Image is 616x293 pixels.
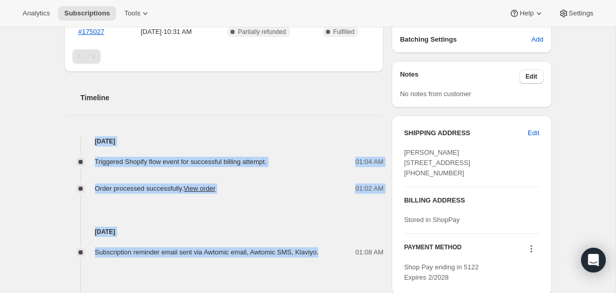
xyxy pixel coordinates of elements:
span: [PERSON_NAME] [STREET_ADDRESS] [PHONE_NUMBER] [404,149,470,177]
span: Edit [526,72,537,81]
span: Shop Pay ending in 5122 Expires 2/2028 [404,263,478,281]
span: [DATE] · 10:31 AM [127,27,205,37]
span: Subscription reminder email sent via Awtomic email, Awtomic SMS, Klaviyo. [95,248,319,256]
span: 01:04 AM [355,157,383,167]
button: Add [525,31,549,48]
a: View order [184,185,216,192]
h3: Notes [400,69,519,84]
h6: Batching Settings [400,34,531,45]
h4: [DATE] [64,227,384,237]
div: Open Intercom Messenger [581,248,606,272]
span: Analytics [23,9,50,17]
h3: SHIPPING ADDRESS [404,128,528,138]
span: Help [519,9,533,17]
span: No notes from customer [400,90,471,98]
span: Triggered Shopify flow event for successful billing attempt. [95,158,267,166]
button: Settings [552,6,600,21]
span: Stored in ShopPay [404,216,459,224]
span: Tools [124,9,140,17]
span: Settings [569,9,593,17]
a: #175027 [79,28,105,35]
h4: [DATE] [64,136,384,146]
span: 01:08 AM [355,247,383,258]
nav: Pagination [72,49,376,64]
h2: Timeline [81,93,384,103]
span: Edit [528,128,539,138]
span: Subscriptions [64,9,110,17]
button: Help [503,6,550,21]
button: Analytics [16,6,56,21]
button: Edit [519,69,544,84]
button: Tools [118,6,157,21]
span: Order processed successfully. [95,185,216,192]
span: Add [531,34,543,45]
h3: PAYMENT METHOD [404,243,461,257]
button: Subscriptions [58,6,116,21]
button: Edit [522,125,545,141]
span: 01:02 AM [355,184,383,194]
span: Fulfilled [333,28,354,36]
h3: BILLING ADDRESS [404,195,539,206]
span: Partially refunded [238,28,285,36]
